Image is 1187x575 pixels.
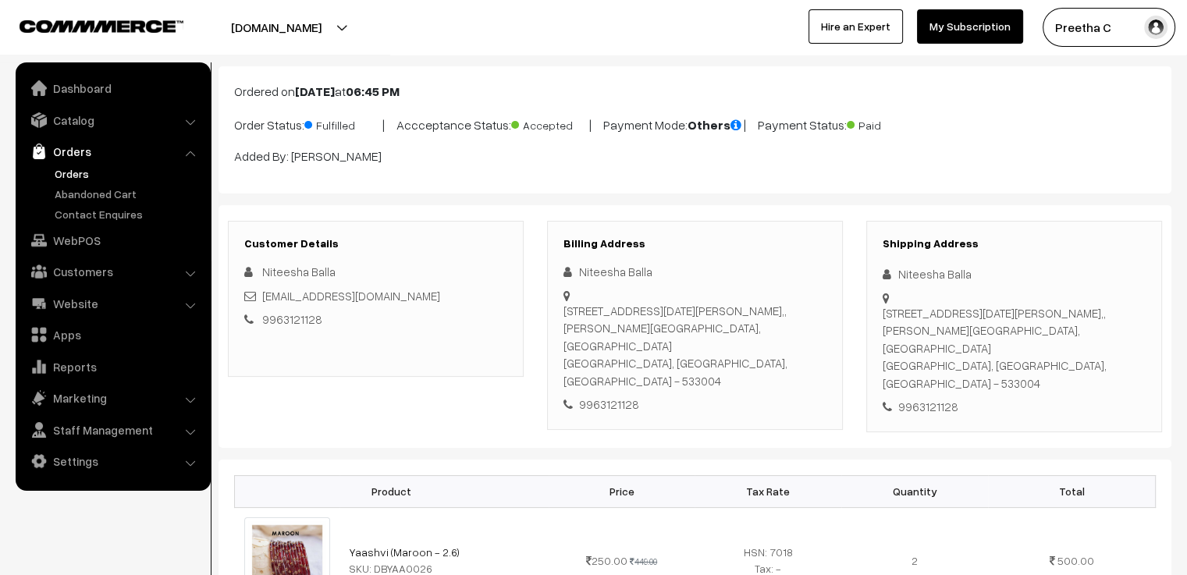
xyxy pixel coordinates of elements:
a: Marketing [20,384,205,412]
h3: Shipping Address [883,237,1146,250]
p: Ordered on at [234,82,1156,101]
a: Reports [20,353,205,381]
div: [STREET_ADDRESS][DATE][PERSON_NAME],, [PERSON_NAME][GEOGRAPHIC_DATA], [GEOGRAPHIC_DATA] [GEOGRAPH... [883,304,1146,392]
strike: 449.00 [630,556,657,566]
a: COMMMERCE [20,16,156,34]
div: 9963121128 [563,396,826,414]
a: Dashboard [20,74,205,102]
a: Hire an Expert [809,9,903,44]
p: Order Status: | Accceptance Status: | Payment Mode: | Payment Status: [234,113,1156,134]
a: [EMAIL_ADDRESS][DOMAIN_NAME] [262,289,440,303]
img: COMMMERCE [20,20,183,32]
a: Settings [20,447,205,475]
b: Others [688,117,744,133]
a: My Subscription [917,9,1023,44]
a: Apps [20,321,205,349]
a: WebPOS [20,226,205,254]
div: 9963121128 [883,398,1146,416]
div: Niteesha Balla [883,265,1146,283]
th: Price [549,475,695,507]
span: 500.00 [1057,554,1094,567]
b: [DATE] [295,83,335,99]
span: HSN: 7018 Tax: - [744,545,793,575]
a: Customers [20,257,205,286]
button: [DOMAIN_NAME] [176,8,376,47]
th: Tax Rate [695,475,841,507]
span: 250.00 [586,554,627,567]
a: Orders [51,165,205,182]
th: Product [235,475,549,507]
a: Orders [20,137,205,165]
img: user [1144,16,1167,39]
b: 06:45 PM [346,83,400,99]
div: [STREET_ADDRESS][DATE][PERSON_NAME],, [PERSON_NAME][GEOGRAPHIC_DATA], [GEOGRAPHIC_DATA] [GEOGRAPH... [563,302,826,390]
a: Catalog [20,106,205,134]
span: Niteesha Balla [262,264,336,279]
a: Staff Management [20,416,205,444]
th: Quantity [841,475,988,507]
span: Paid [847,113,925,133]
a: Contact Enquires [51,206,205,222]
a: 9963121128 [262,312,322,326]
th: Total [988,475,1156,507]
a: Website [20,289,205,318]
span: Fulfilled [304,113,382,133]
h3: Billing Address [563,237,826,250]
p: Added By: [PERSON_NAME] [234,147,1156,165]
button: Preetha C [1043,8,1175,47]
div: Niteesha Balla [563,263,826,281]
h3: Customer Details [244,237,507,250]
span: 2 [912,554,918,567]
a: Yaashvi (Maroon - 2.6) [349,545,460,559]
a: Abandoned Cart [51,186,205,202]
span: Accepted [511,113,589,133]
